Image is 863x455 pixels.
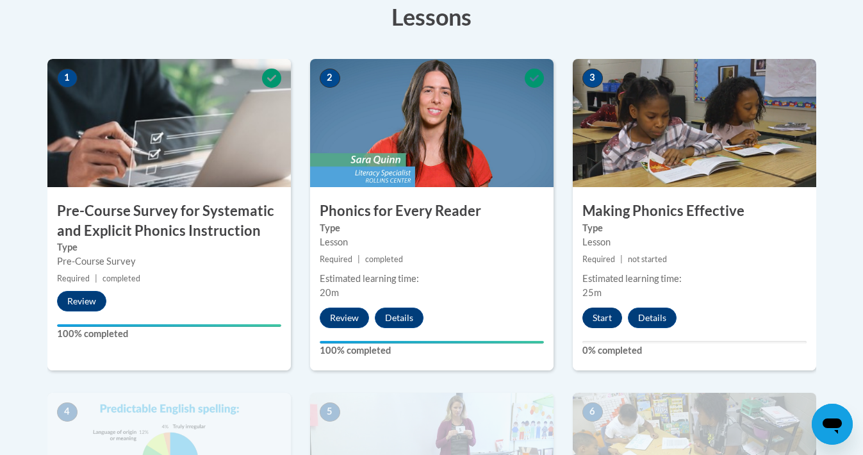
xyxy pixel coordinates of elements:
[310,201,554,221] h3: Phonics for Every Reader
[47,1,816,33] h3: Lessons
[57,327,281,341] label: 100% completed
[47,201,291,241] h3: Pre-Course Survey for Systematic and Explicit Phonics Instruction
[310,59,554,187] img: Course Image
[320,402,340,422] span: 5
[582,69,603,88] span: 3
[620,254,623,264] span: |
[320,341,544,343] div: Your progress
[365,254,403,264] span: completed
[103,274,140,283] span: completed
[320,69,340,88] span: 2
[582,343,807,358] label: 0% completed
[57,254,281,269] div: Pre-Course Survey
[320,235,544,249] div: Lesson
[573,59,816,187] img: Course Image
[57,69,78,88] span: 1
[358,254,360,264] span: |
[320,287,339,298] span: 20m
[582,254,615,264] span: Required
[582,221,807,235] label: Type
[375,308,423,328] button: Details
[812,404,853,445] iframe: Button to launch messaging window
[320,343,544,358] label: 100% completed
[57,274,90,283] span: Required
[628,308,677,328] button: Details
[57,324,281,327] div: Your progress
[47,59,291,187] img: Course Image
[320,272,544,286] div: Estimated learning time:
[95,274,97,283] span: |
[582,287,602,298] span: 25m
[582,235,807,249] div: Lesson
[582,402,603,422] span: 6
[582,308,622,328] button: Start
[320,254,352,264] span: Required
[57,402,78,422] span: 4
[57,240,281,254] label: Type
[628,254,667,264] span: not started
[573,201,816,221] h3: Making Phonics Effective
[582,272,807,286] div: Estimated learning time:
[57,291,106,311] button: Review
[320,308,369,328] button: Review
[320,221,544,235] label: Type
